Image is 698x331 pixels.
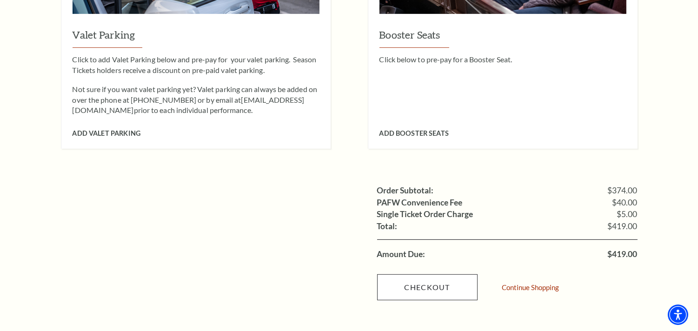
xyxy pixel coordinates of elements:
[502,284,559,291] a: Continue Shopping
[73,28,319,48] h3: Valet Parking
[379,54,626,65] p: Click below to pre-pay for a Booster Seat.
[617,210,638,218] span: $5.00
[668,305,688,325] div: Accessibility Menu
[377,199,463,207] label: PAFW Convenience Fee
[73,54,319,75] p: Click to add Valet Parking below and pre-pay for your valet parking. Season Tickets holders recei...
[73,129,140,137] span: Add Valet Parking
[608,222,638,231] span: $419.00
[379,28,626,48] h3: Booster Seats
[379,129,449,137] span: Add Booster Seats
[377,222,398,231] label: Total:
[608,186,638,195] span: $374.00
[377,210,473,218] label: Single Ticket Order Charge
[608,250,638,258] span: $419.00
[377,186,434,195] label: Order Subtotal:
[612,199,638,207] span: $40.00
[73,84,319,115] p: Not sure if you want valet parking yet? Valet parking can always be added on over the phone at [P...
[377,250,425,258] label: Amount Due:
[377,274,478,300] a: Checkout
